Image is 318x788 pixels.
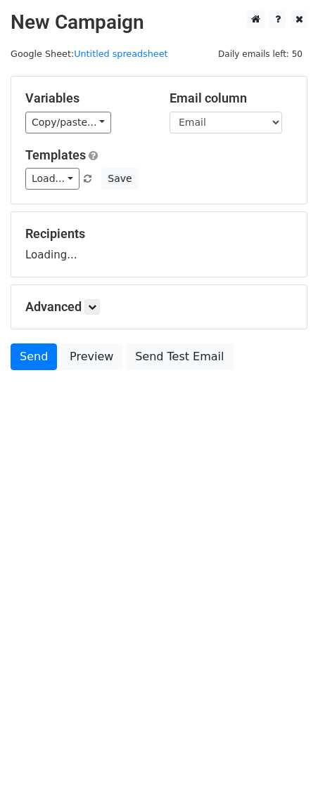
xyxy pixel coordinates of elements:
a: Daily emails left: 50 [213,48,307,59]
h5: Variables [25,91,148,106]
a: Load... [25,168,79,190]
a: Untitled spreadsheet [74,48,167,59]
a: Templates [25,147,86,162]
h5: Recipients [25,226,293,242]
h2: New Campaign [11,11,307,34]
a: Send Test Email [126,343,233,370]
span: Daily emails left: 50 [213,46,307,62]
h5: Email column [170,91,293,106]
a: Copy/paste... [25,112,111,133]
small: Google Sheet: [11,48,168,59]
div: Loading... [25,226,293,263]
h5: Advanced [25,299,293,315]
button: Save [101,168,138,190]
a: Send [11,343,57,370]
a: Preview [61,343,122,370]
